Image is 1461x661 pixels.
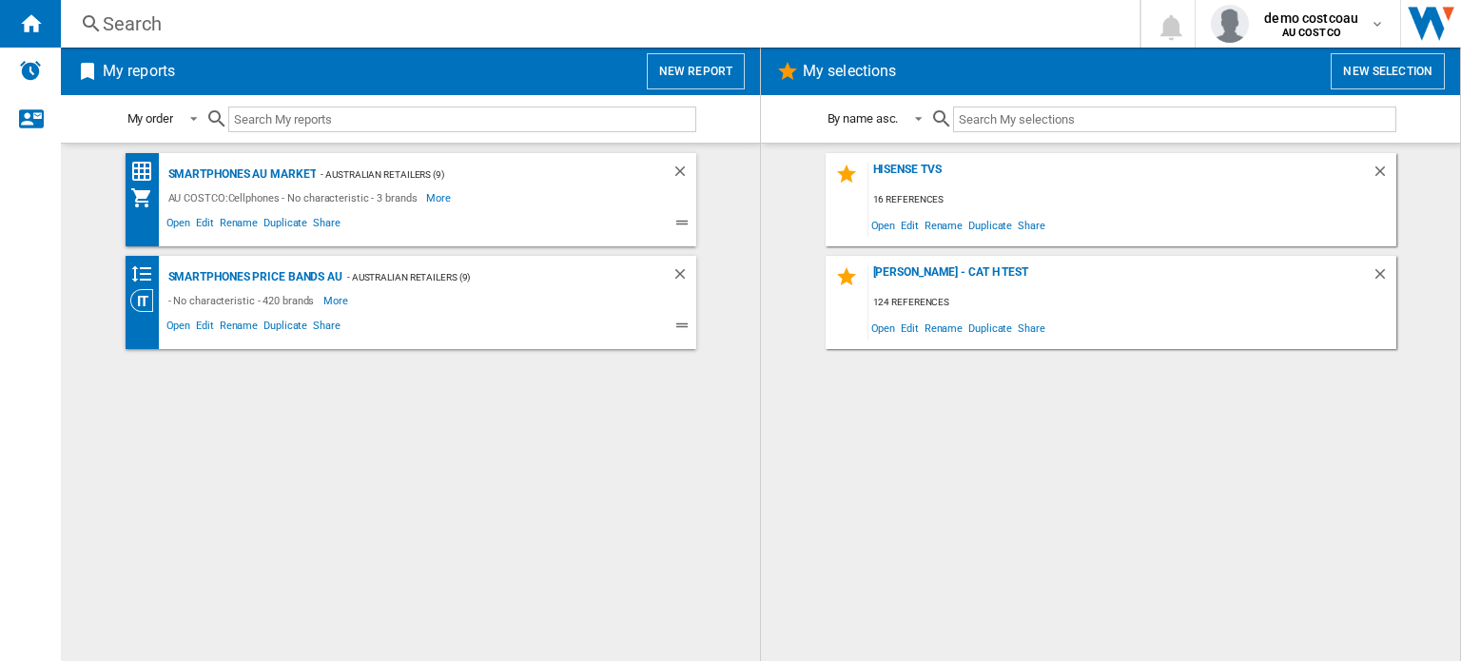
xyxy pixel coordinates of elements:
[868,188,1396,212] div: 16 references
[19,59,42,82] img: alerts-logo.svg
[868,212,899,238] span: Open
[426,186,454,209] span: More
[217,214,261,237] span: Rename
[103,10,1090,37] div: Search
[164,289,324,312] div: - No characteristic - 420 brands
[1211,5,1249,43] img: profile.jpg
[1282,27,1341,39] b: AU COSTCO
[647,53,745,89] button: New report
[898,212,922,238] span: Edit
[1015,212,1048,238] span: Share
[164,317,194,340] span: Open
[127,111,173,126] div: My order
[1015,315,1048,340] span: Share
[316,163,633,186] div: - Australian Retailers (9)
[1331,53,1445,89] button: New selection
[868,291,1396,315] div: 124 references
[922,212,965,238] span: Rename
[828,111,899,126] div: By name asc.
[217,317,261,340] span: Rename
[164,163,317,186] div: Smartphones AU Market
[868,315,899,340] span: Open
[965,315,1015,340] span: Duplicate
[228,107,696,132] input: Search My reports
[868,265,1372,291] div: [PERSON_NAME] - Cat H Test
[799,53,900,89] h2: My selections
[922,315,965,340] span: Rename
[261,317,310,340] span: Duplicate
[99,53,179,89] h2: My reports
[672,163,696,186] div: Delete
[868,163,1372,188] div: Hisense TVs
[672,265,696,289] div: Delete
[261,214,310,237] span: Duplicate
[164,186,427,209] div: AU COSTCO:Cellphones - No characteristic - 3 brands
[1372,163,1396,188] div: Delete
[965,212,1015,238] span: Duplicate
[898,315,922,340] span: Edit
[130,262,164,286] div: Retailers banding
[130,160,164,184] div: Price Matrix
[342,265,633,289] div: - Australian Retailers (9)
[310,317,343,340] span: Share
[130,289,164,312] div: Category View
[1372,265,1396,291] div: Delete
[953,107,1395,132] input: Search My selections
[193,214,217,237] span: Edit
[130,186,164,209] div: My Assortment
[164,214,194,237] span: Open
[164,265,342,289] div: Smartphones Price Bands AU
[310,214,343,237] span: Share
[323,289,351,312] span: More
[193,317,217,340] span: Edit
[1264,9,1358,28] span: demo costcoau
